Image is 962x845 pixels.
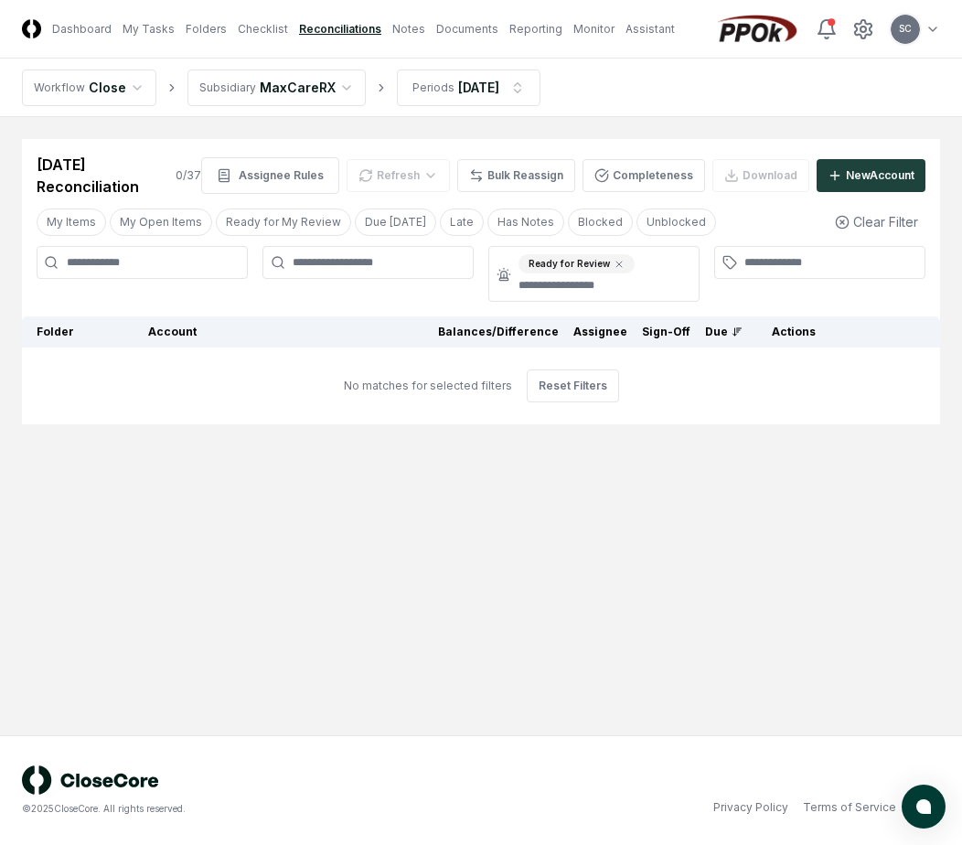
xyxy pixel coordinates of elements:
img: logo [22,765,159,795]
a: Reporting [509,21,562,37]
button: Reset Filters [527,369,619,402]
th: Balances/Difference [296,316,567,348]
button: Periods[DATE] [397,70,540,106]
button: Completeness [583,159,705,192]
span: SC [899,22,912,36]
img: PPOk logo [713,15,801,44]
div: 0 / 37 [176,167,201,184]
button: Clear Filter [828,205,925,239]
button: Due Today [355,209,436,236]
th: Assignee [566,316,635,348]
button: Bulk Reassign [457,159,575,192]
button: NewAccount [817,159,925,192]
a: Folders [186,21,227,37]
div: Due [705,324,743,340]
a: Terms of Service [803,799,896,816]
th: Folder [22,316,141,348]
button: Ready for My Review [216,209,351,236]
th: Sign-Off [635,316,698,348]
img: Logo [22,19,41,38]
div: Ready for Review [518,254,635,273]
button: Has Notes [487,209,564,236]
nav: breadcrumb [22,70,540,106]
a: Assistant [625,21,675,37]
button: Assignee Rules [201,157,339,194]
div: Subsidiary [199,80,256,96]
div: © 2025 CloseCore. All rights reserved. [22,802,481,816]
div: Actions [757,324,925,340]
a: Checklist [238,21,288,37]
button: Late [440,209,484,236]
div: Workflow [34,80,85,96]
button: My Open Items [110,209,212,236]
button: My Items [37,209,106,236]
div: Account [148,324,289,340]
a: Monitor [573,21,615,37]
button: atlas-launcher [902,785,946,829]
div: [DATE] [458,78,499,97]
button: Blocked [568,209,633,236]
div: New Account [846,167,914,184]
div: Periods [412,80,454,96]
div: No matches for selected filters [344,378,512,394]
a: My Tasks [123,21,175,37]
button: SC [889,13,922,46]
div: [DATE] Reconciliation [37,154,168,198]
a: Reconciliations [299,21,381,37]
a: Dashboard [52,21,112,37]
a: Documents [436,21,498,37]
a: Privacy Policy [713,799,788,816]
a: Notes [392,21,425,37]
button: Unblocked [636,209,716,236]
